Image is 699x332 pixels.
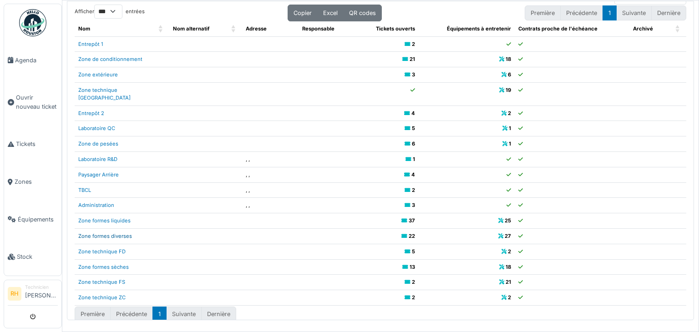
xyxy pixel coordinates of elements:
span: Nom [78,25,90,32]
select: Afficherentrées [94,5,122,19]
td: , , [242,167,299,182]
a: Zone formes diverses [78,233,132,239]
a: Entrepôt 2 [78,110,104,116]
a: Zone technique FS [78,279,125,285]
span: Nom alternatif: Activate to sort [231,21,237,36]
a: Paysager Arrière [78,171,119,178]
span: Nom: Activate to sort [158,21,164,36]
a: Zone extérieure [78,71,118,78]
a: Zone technique [GEOGRAPHIC_DATA] [78,87,131,101]
td: , , [242,182,299,198]
a: Stock [4,238,61,276]
b: 2 [412,41,415,47]
a: Entrepôt 1 [78,41,103,47]
b: 4 [411,171,415,178]
span: Copier [294,10,312,16]
a: Zone technique FD [78,248,126,255]
button: 1 [603,5,617,20]
nav: pagination [75,307,236,322]
a: Laboratoire QC [78,125,115,131]
a: TBCL [78,187,91,193]
a: Zone technique ZC [78,294,126,301]
b: 27 [505,233,511,239]
span: Nom alternatif [173,25,209,32]
span: Zones [15,177,58,186]
b: 2 [508,110,511,116]
a: Tickets [4,126,61,163]
a: RH Technicien[PERSON_NAME] [8,284,58,306]
span: Tickets [16,140,58,148]
a: Zone de conditionnement [78,56,142,62]
b: 6 [412,141,415,147]
b: 1 [413,156,415,162]
a: Équipements [4,201,61,238]
span: QR codes [349,10,376,16]
a: Zones [4,163,61,201]
label: Afficher entrées [75,5,145,19]
b: 2 [412,294,415,301]
a: Zone formes sèches [78,264,129,270]
b: 21 [506,279,511,285]
b: 25 [505,217,511,224]
button: Copier [288,5,318,21]
span: Responsable [302,25,334,32]
span: Stock [17,252,58,261]
nav: pagination [525,5,686,20]
b: 37 [409,217,415,224]
a: Agenda [4,41,61,79]
b: 18 [506,264,511,270]
span: Archivé: Activate to sort [675,21,681,36]
li: RH [8,287,21,301]
span: Ouvrir nouveau ticket [16,93,58,111]
span: Excel [323,10,338,16]
span: Tickets ouverts [376,25,415,32]
b: 1 [509,125,511,131]
button: QR codes [343,5,382,21]
b: 1 [509,141,511,147]
b: 2 [412,279,415,285]
a: Administration [78,202,114,208]
b: 19 [506,87,511,93]
span: Contrats proche de l'échéance [518,25,598,32]
b: 3 [412,71,415,78]
a: Zone de pesées [78,141,118,147]
b: 18 [506,56,511,62]
b: 2 [412,187,415,193]
span: Archivé [633,25,653,32]
li: [PERSON_NAME] [25,284,58,303]
span: Équipements [18,215,58,224]
a: Laboratoire R&D [78,156,117,162]
div: Technicien [25,284,58,291]
td: , , [242,198,299,213]
span: Agenda [15,56,58,65]
b: 6 [508,71,511,78]
td: , , [242,151,299,167]
button: Excel [317,5,344,21]
b: 4 [411,110,415,116]
b: 3 [412,202,415,208]
img: Badge_color-CXgf-gQk.svg [19,9,46,36]
b: 5 [412,125,415,131]
a: Ouvrir nouveau ticket [4,79,61,126]
b: 13 [410,264,415,270]
span: Adresse [246,25,267,32]
span: Équipements à entretenir [447,25,511,32]
a: Zone formes liquides [78,217,131,224]
b: 2 [508,294,511,301]
b: 21 [410,56,415,62]
b: 22 [409,233,415,239]
b: 2 [508,248,511,255]
b: 5 [412,248,415,255]
button: 1 [152,307,167,322]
